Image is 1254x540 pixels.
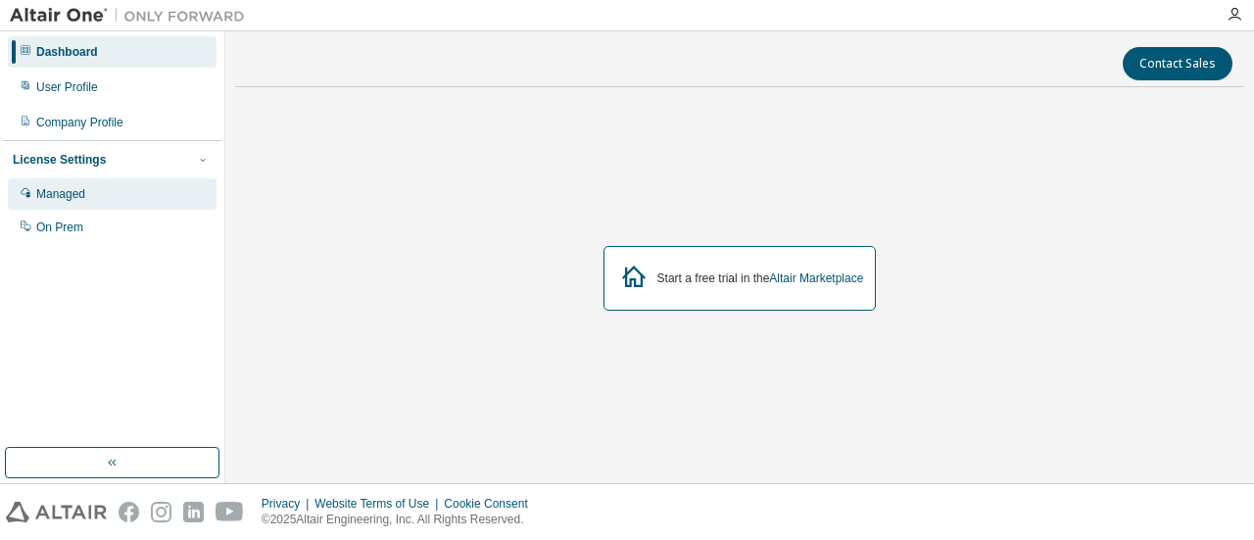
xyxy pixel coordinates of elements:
[262,512,540,528] p: © 2025 Altair Engineering, Inc. All Rights Reserved.
[657,270,864,286] div: Start a free trial in the
[6,502,107,522] img: altair_logo.svg
[444,496,539,512] div: Cookie Consent
[216,502,244,522] img: youtube.svg
[119,502,139,522] img: facebook.svg
[36,44,98,60] div: Dashboard
[151,502,171,522] img: instagram.svg
[314,496,444,512] div: Website Terms of Use
[36,115,123,130] div: Company Profile
[36,79,98,95] div: User Profile
[36,186,85,202] div: Managed
[262,496,314,512] div: Privacy
[1123,47,1232,80] button: Contact Sales
[183,502,204,522] img: linkedin.svg
[13,152,106,168] div: License Settings
[769,271,863,285] a: Altair Marketplace
[10,6,255,25] img: Altair One
[36,220,83,235] div: On Prem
